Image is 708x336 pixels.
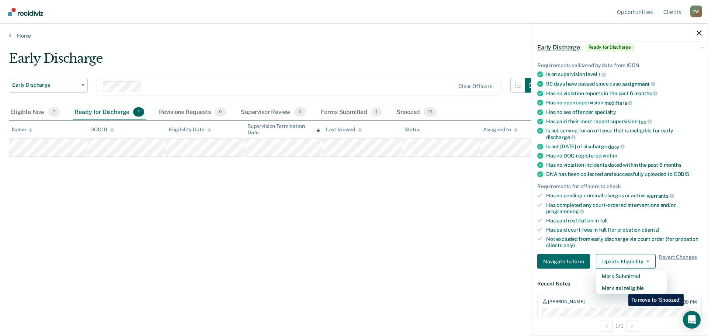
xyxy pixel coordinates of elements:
span: victim [603,153,617,159]
div: Has paid court fees in full (for probation [546,226,702,233]
button: Previous Opportunity [601,320,612,332]
span: 7 [48,107,60,117]
span: 0 [294,107,306,117]
span: assignment [622,81,655,87]
div: Has no pending criminal charges or active [546,193,702,199]
div: Is not [DATE] of discharge [546,143,702,150]
div: Eligible Now [9,104,61,121]
button: Mark Submitted [596,270,667,282]
span: months [634,90,657,96]
button: Update Eligibility [596,254,656,269]
img: Recidiviz [8,8,43,16]
span: 21 [424,107,437,117]
button: Profile dropdown button [690,6,702,17]
span: date [608,143,624,149]
div: Requirements validated by data from ICON [537,62,702,68]
span: 1 [598,72,606,77]
span: discharge [546,134,576,140]
div: Assigned to [483,127,518,133]
div: Supervision Termination Date [247,123,320,136]
div: Is on supervision level [546,71,702,78]
div: Clear officers [458,83,492,90]
div: Has paid restitution in [546,218,702,224]
button: Navigate to form [537,254,590,269]
div: Forms Submitted [319,104,383,121]
span: 0 [215,107,226,117]
div: Ready for Discharge [73,104,145,121]
div: Requirements for officers to check [537,183,702,190]
span: Ready for Discharge [586,44,634,51]
div: Dropdown Menu [596,270,667,294]
button: Mark as Ineligible [596,282,667,294]
div: [DATE] 1:39 PM [665,299,697,304]
span: Early Discharge [12,82,79,88]
span: specialty [594,109,616,115]
div: [PERSON_NAME] [548,299,584,305]
div: Supervisor Review [239,104,308,121]
span: warrants [647,193,674,198]
div: DNA has been collected and successfully uploaded to [546,171,702,177]
div: P W [690,6,702,17]
div: Has no DOC-registered [546,153,702,159]
div: Has completed any court-ordered interventions and/or [546,202,702,214]
div: Status [405,127,420,133]
div: Has no sex offender [546,109,702,115]
div: Open Intercom Messenger [683,311,701,329]
div: 90 days have passed since case [546,80,702,87]
div: DOC ID [90,127,114,133]
div: Last Viewed [326,127,362,133]
div: Has paid their most recent supervision [546,118,702,125]
div: Has no violation incidents dated within the past 6 [546,162,702,168]
div: Has no violation reports in the past 6 [546,90,702,97]
div: Snoozed [395,104,438,121]
span: 1 [371,107,382,117]
a: Home [9,32,699,39]
div: Not excluded from early discharge via court order (for probation clients [546,236,702,248]
span: Revert Changes [659,254,697,269]
dt: Recent Notes [537,281,702,287]
div: Early DischargeReady for Discharge [531,35,708,59]
span: 1 [133,107,144,117]
span: Early Discharge [537,44,580,51]
span: programming [546,208,584,214]
div: Eligibility Date [169,127,211,133]
div: Name [12,127,32,133]
div: Revisions Requests [157,104,228,121]
div: 1 / 1 [531,316,708,335]
div: Has no open supervision [546,100,702,106]
span: clients) [642,226,659,232]
span: full [600,218,608,224]
button: Next Opportunity [627,320,638,332]
a: Navigate to form link [537,254,593,269]
span: only) [563,242,575,248]
div: Is not serving for an offense that is ineligible for early [546,128,702,140]
span: modifiers [604,100,633,105]
span: CODIS [674,171,689,177]
span: fee [639,118,652,124]
div: Early Discharge [9,51,540,72]
span: months [664,162,681,168]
